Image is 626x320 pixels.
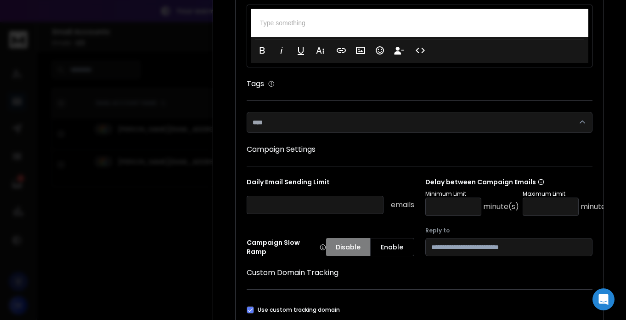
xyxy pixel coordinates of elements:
[273,41,290,60] button: Italic (⌘I)
[371,41,389,60] button: Emoticons
[247,177,414,190] p: Daily Email Sending Limit
[258,306,340,314] label: Use custom tracking domain
[412,41,429,60] button: Code View
[247,78,264,89] h1: Tags
[311,41,329,60] button: More Text
[254,41,271,60] button: Bold (⌘B)
[247,144,592,155] h1: Campaign Settings
[425,190,519,198] p: Minimum Limit
[425,177,616,187] p: Delay between Campaign Emails
[292,41,310,60] button: Underline (⌘U)
[370,238,414,256] button: Enable
[581,201,616,212] p: minute(s)
[333,41,350,60] button: Insert Link (⌘K)
[247,238,326,256] p: Campaign Slow Ramp
[390,41,408,60] button: Insert Unsubscribe Link
[483,201,519,212] p: minute(s)
[247,267,592,278] h1: Custom Domain Tracking
[326,238,370,256] button: Disable
[425,227,593,234] label: Reply to
[592,288,615,310] div: Open Intercom Messenger
[391,199,414,210] p: emails
[352,41,369,60] button: Insert Image (⌘P)
[523,190,616,198] p: Maximum Limit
